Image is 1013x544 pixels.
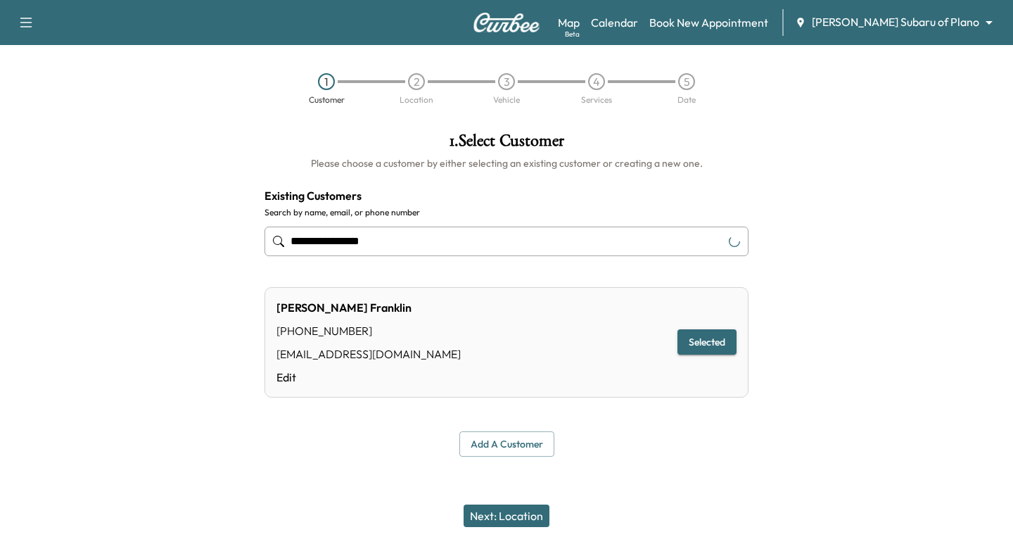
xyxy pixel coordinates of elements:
[498,73,515,90] div: 3
[493,96,520,104] div: Vehicle
[565,29,580,39] div: Beta
[588,73,605,90] div: 4
[309,96,345,104] div: Customer
[276,299,461,316] div: [PERSON_NAME] Franklin
[677,329,737,355] button: Selected
[649,14,768,31] a: Book New Appointment
[265,132,748,156] h1: 1 . Select Customer
[265,187,748,204] h4: Existing Customers
[678,73,695,90] div: 5
[276,346,461,362] div: [EMAIL_ADDRESS][DOMAIN_NAME]
[408,73,425,90] div: 2
[464,505,549,527] button: Next: Location
[265,207,748,218] label: Search by name, email, or phone number
[459,431,554,457] button: Add a customer
[558,14,580,31] a: MapBeta
[812,14,979,30] span: [PERSON_NAME] Subaru of Plano
[276,369,461,386] a: Edit
[276,322,461,339] div: [PHONE_NUMBER]
[591,14,638,31] a: Calendar
[581,96,612,104] div: Services
[677,96,696,104] div: Date
[473,13,540,32] img: Curbee Logo
[318,73,335,90] div: 1
[265,156,748,170] h6: Please choose a customer by either selecting an existing customer or creating a new one.
[400,96,433,104] div: Location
